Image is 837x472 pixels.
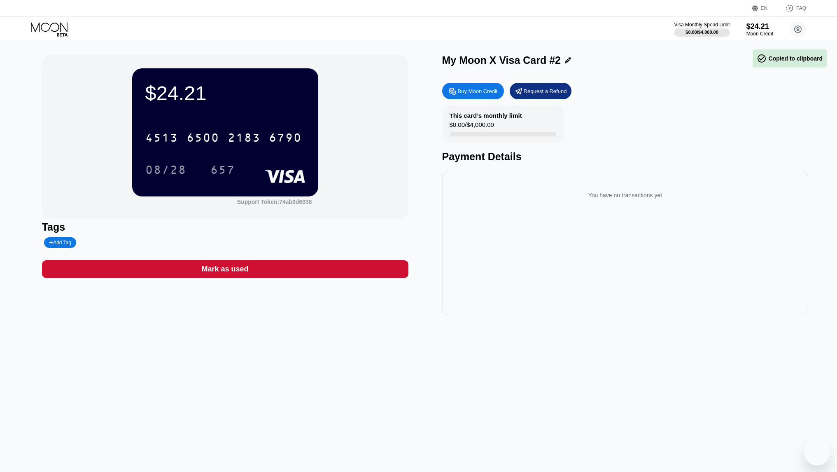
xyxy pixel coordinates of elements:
[757,54,767,63] span: 
[237,199,312,205] div: Support Token: 74ab3d6938
[524,88,567,95] div: Request a Refund
[450,121,494,132] div: $0.00 / $4,000.00
[187,132,219,145] div: 6500
[450,112,522,119] div: This card’s monthly limit
[42,260,408,278] div: Mark as used
[746,22,773,31] div: $24.21
[757,54,823,63] div: Copied to clipboard
[796,5,806,11] div: FAQ
[449,184,802,207] div: You have no transactions yet
[145,164,187,178] div: 08/28
[458,88,498,95] div: Buy Moon Credit
[204,159,241,180] div: 657
[210,164,235,178] div: 657
[269,132,302,145] div: 6790
[777,4,806,12] div: FAQ
[202,264,249,274] div: Mark as used
[139,159,193,180] div: 08/28
[510,83,571,99] div: Request a Refund
[674,22,730,28] div: Visa Monthly Spend Limit
[49,240,71,245] div: Add Tag
[44,237,76,248] div: Add Tag
[442,54,561,66] div: My Moon X Visa Card #2
[761,5,768,11] div: EN
[228,132,261,145] div: 2183
[42,221,408,233] div: Tags
[752,4,777,12] div: EN
[442,83,504,99] div: Buy Moon Credit
[442,151,809,163] div: Payment Details
[674,22,730,37] div: Visa Monthly Spend Limit$0.00/$4,000.00
[145,82,305,105] div: $24.21
[804,439,830,465] iframe: Button to launch messaging window
[746,22,773,37] div: $24.21Moon Credit
[145,132,178,145] div: 4513
[685,30,718,35] div: $0.00 / $4,000.00
[140,127,307,148] div: 4513650021836790
[746,31,773,37] div: Moon Credit
[237,199,312,205] div: Support Token:74ab3d6938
